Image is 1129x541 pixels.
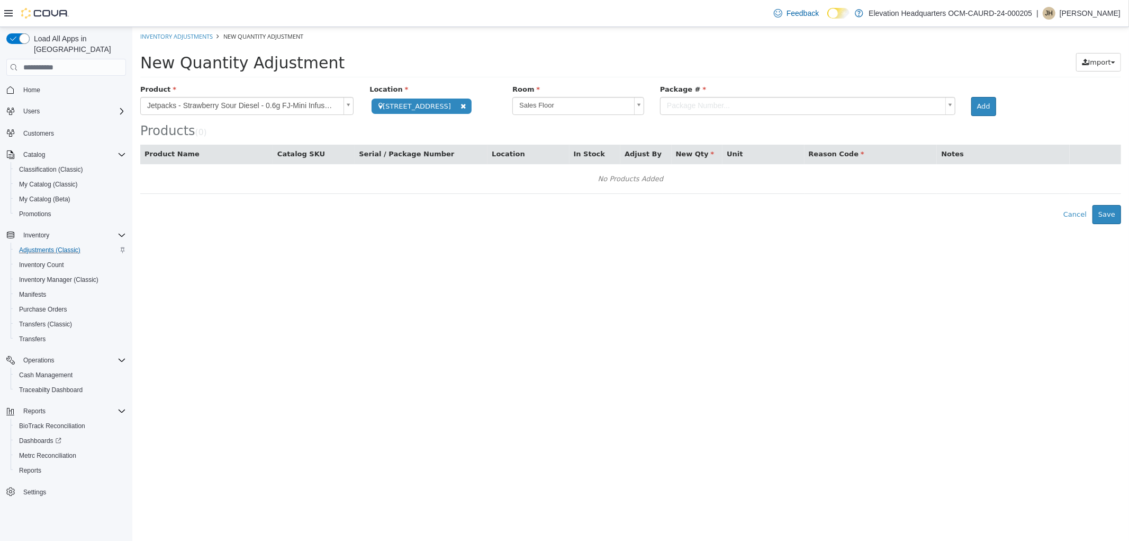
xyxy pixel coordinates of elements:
button: Operations [2,353,130,368]
span: Feedback [787,8,819,19]
div: Jadden Hamilton [1043,7,1055,20]
span: Reports [23,407,46,415]
span: Catalog [19,148,126,161]
span: Dashboards [15,434,126,447]
span: Adjustments (Classic) [15,244,126,256]
nav: Complex example [6,78,126,527]
span: Settings [19,485,126,499]
a: Cash Management [15,369,77,382]
span: BioTrack Reconciliation [19,422,85,430]
button: My Catalog (Classic) [11,177,130,192]
button: Users [2,104,130,119]
span: Promotions [19,210,51,218]
button: Cash Management [11,368,130,383]
button: Manifests [11,287,130,302]
a: Home [19,84,44,96]
button: Import [944,26,989,45]
span: Settings [23,488,46,496]
button: Save [960,178,989,197]
button: Product Name [12,122,69,132]
span: Product [8,58,44,66]
button: Catalog SKU [145,122,195,132]
span: Classification (Classic) [15,163,126,176]
button: Location [359,122,394,132]
a: Inventory Count [15,259,68,271]
span: JH [1045,7,1053,20]
small: ( ) [63,101,75,110]
span: Transfers (Classic) [15,318,126,331]
span: Package # [528,58,574,66]
span: Home [19,83,126,96]
a: Package Number... [528,70,823,88]
span: Purchase Orders [15,303,126,316]
span: Reports [15,464,126,477]
span: Room [380,58,408,66]
span: Inventory Count [15,259,126,271]
button: Users [19,105,44,118]
span: My Catalog (Classic) [15,178,126,191]
span: Inventory Manager (Classic) [19,276,98,284]
span: Transfers [19,335,46,343]
a: Customers [19,127,58,140]
button: Traceabilty Dashboard [11,383,130,397]
span: Jetpacks - Strawberry Sour Diesel - 0.6g FJ-Mini Infused Preroll [8,70,207,87]
a: My Catalog (Beta) [15,193,75,206]
span: Traceabilty Dashboard [15,384,126,396]
button: Catalog [2,147,130,162]
span: Users [23,107,40,116]
a: Sales Floor [380,70,512,88]
button: Adjustments (Classic) [11,243,130,258]
button: Notes [809,122,833,132]
span: Classification (Classic) [19,165,83,174]
a: Promotions [15,208,56,220]
span: Customers [19,126,126,139]
span: Load All Apps in [GEOGRAPHIC_DATA] [30,33,126,55]
a: Manifests [15,288,50,301]
span: Operations [23,356,55,365]
span: Inventory Count [19,261,64,269]
a: Traceabilty Dashboard [15,384,87,396]
img: Cova [21,8,69,19]
span: Transfers (Classic) [19,320,72,329]
span: Home [23,86,40,94]
button: Inventory [2,228,130,243]
span: Customers [23,129,54,138]
button: BioTrack Reconciliation [11,419,130,433]
button: Promotions [11,207,130,221]
a: Transfers (Classic) [15,318,76,331]
button: Transfers (Classic) [11,317,130,332]
span: My Catalog (Beta) [15,193,126,206]
button: My Catalog (Beta) [11,192,130,207]
span: Cash Management [15,369,126,382]
span: Metrc Reconciliation [19,451,76,460]
input: Dark Mode [827,8,850,19]
span: Import [956,31,979,39]
button: Adjust By [492,122,531,132]
a: BioTrack Reconciliation [15,420,89,432]
button: Inventory [19,229,53,242]
span: Package Number... [528,70,809,87]
button: Home [2,82,130,97]
span: Dashboards [19,437,61,445]
span: Traceabilty Dashboard [19,386,83,394]
a: Metrc Reconciliation [15,449,80,462]
span: My Catalog (Beta) [19,195,70,203]
button: Transfers [11,332,130,347]
span: Reason Code [676,123,732,131]
span: Users [19,105,126,118]
button: Reports [11,463,130,478]
span: My Catalog (Classic) [19,180,78,189]
p: Elevation Headquarters OCM-CAURD-24-000205 [869,7,1032,20]
a: Adjustments (Classic) [15,244,85,256]
a: Purchase Orders [15,303,71,316]
span: Reports [19,466,41,475]
span: Catalog [23,150,45,159]
button: Reports [19,405,50,418]
span: [STREET_ADDRESS] [239,72,339,87]
span: New Quantity Adjustment [91,5,171,13]
button: Inventory Count [11,258,130,272]
span: Purchase Orders [19,305,67,314]
button: Classification (Classic) [11,162,130,177]
a: Inventory Manager (Classic) [15,273,103,286]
